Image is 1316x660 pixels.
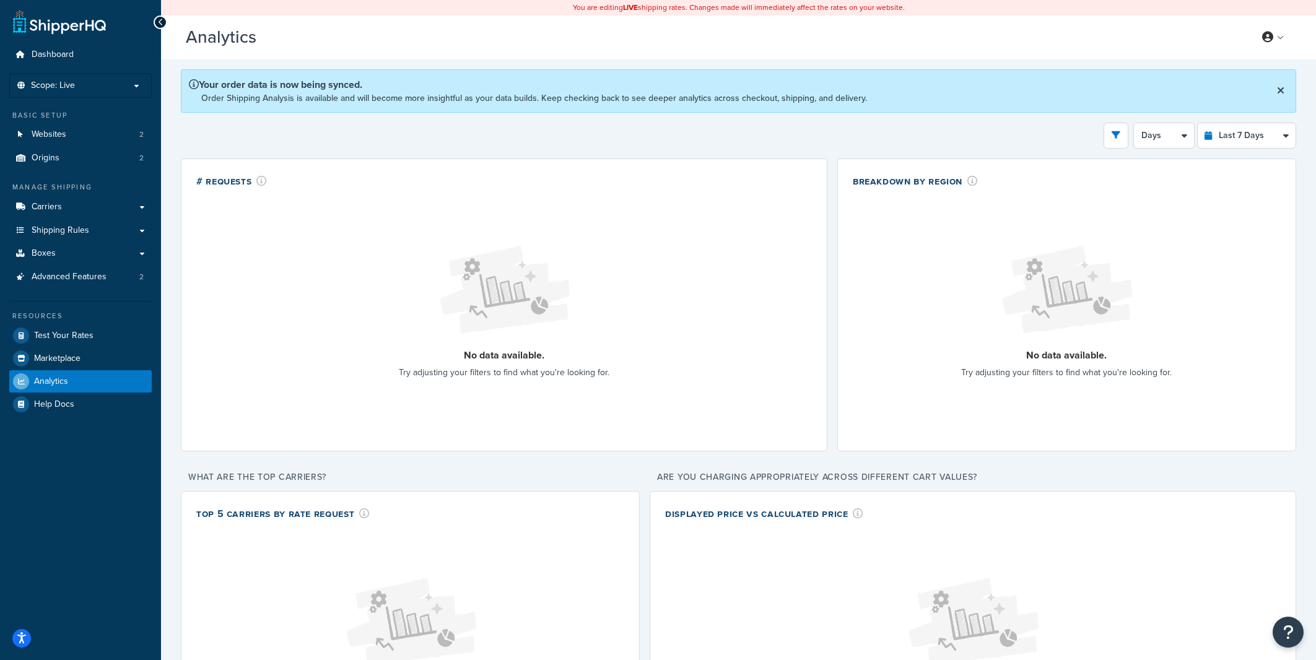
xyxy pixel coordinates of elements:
span: Marketplace [34,354,81,364]
li: Origins [9,147,152,170]
p: Your order data is now being synced. [189,77,867,92]
span: 2 [139,272,144,282]
span: 2 [139,153,144,163]
a: Test Your Rates [9,324,152,347]
span: 2 [139,129,144,140]
a: Websites2 [9,123,152,146]
a: Origins2 [9,147,152,170]
li: Advanced Features [9,266,152,289]
div: Top 5 Carriers by Rate Request [196,506,370,521]
span: Test Your Rates [34,331,94,341]
p: Try adjusting your filters to find what you're looking for. [961,364,1172,381]
p: Try adjusting your filters to find what you're looking for. [399,364,609,381]
img: Loading... [430,236,578,344]
a: Dashboard [9,43,152,66]
span: Dashboard [32,50,74,60]
p: Order Shipping Analysis is available and will become more insightful as your data builds. Keep ch... [201,92,867,105]
span: Origins [32,153,59,163]
a: Advanced Features2 [9,266,152,289]
span: Advanced Features [32,272,107,282]
div: Resources [9,311,152,321]
li: Websites [9,123,152,146]
a: Help Docs [9,393,152,415]
div: # Requests [196,174,267,188]
b: LIVE [623,2,638,13]
p: No data available. [961,346,1172,364]
div: Basic Setup [9,110,152,121]
span: Websites [32,129,66,140]
div: Manage Shipping [9,182,152,193]
span: Beta [259,32,302,46]
a: Analytics [9,370,152,393]
button: open filter drawer [1104,123,1128,149]
span: Boxes [32,248,56,259]
a: Boxes [9,242,152,265]
div: Displayed Price vs Calculated Price [665,506,863,521]
span: Carriers [32,202,62,212]
span: Shipping Rules [32,225,89,236]
span: Help Docs [34,399,74,410]
span: Scope: Live [31,80,75,91]
a: Marketplace [9,347,152,370]
p: No data available. [399,346,609,364]
button: Open Resource Center [1273,617,1304,648]
a: Shipping Rules [9,219,152,242]
p: Are you charging appropriately across different cart values? [650,469,1296,486]
div: Breakdown by Region [853,174,978,188]
h3: Analytics [186,28,1235,47]
span: Analytics [34,376,68,387]
a: Carriers [9,196,152,219]
img: Loading... [992,236,1141,344]
p: What are the top carriers? [181,469,640,486]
